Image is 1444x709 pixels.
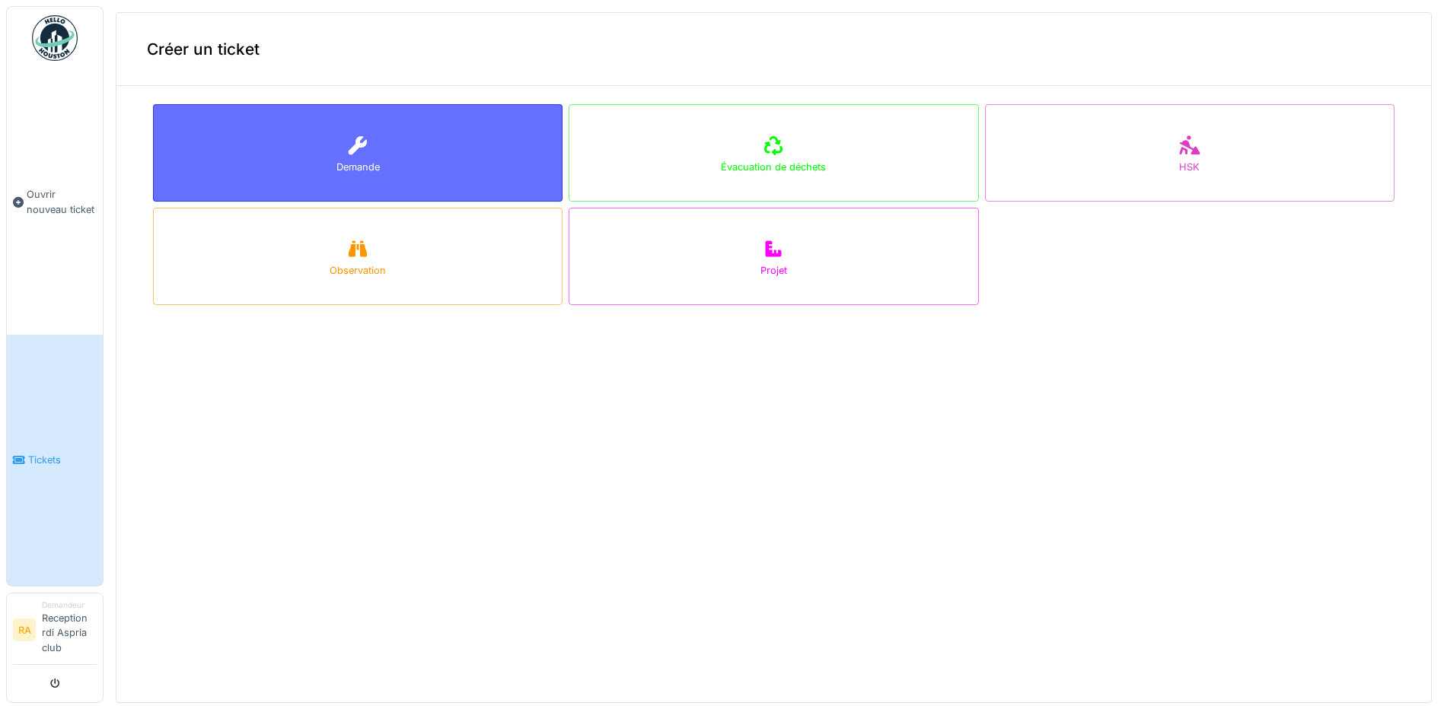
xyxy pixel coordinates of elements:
[330,263,386,278] div: Observation
[42,599,97,661] li: Reception rdi Aspria club
[116,13,1431,86] div: Créer un ticket
[13,599,97,665] a: RA DemandeurReception rdi Aspria club
[336,160,380,174] div: Demande
[42,599,97,611] div: Demandeur
[7,335,103,586] a: Tickets
[1179,160,1200,174] div: HSK
[32,15,78,61] img: Badge_color-CXgf-gQk.svg
[7,69,103,335] a: Ouvrir nouveau ticket
[760,263,787,278] div: Projet
[13,618,36,641] li: RA
[27,187,97,216] span: Ouvrir nouveau ticket
[28,453,97,467] span: Tickets
[721,160,826,174] div: Évacuation de déchets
